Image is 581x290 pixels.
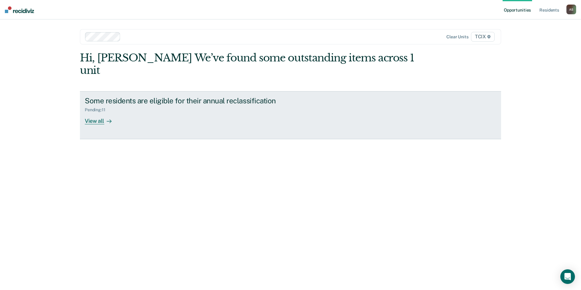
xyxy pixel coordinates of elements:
img: Recidiviz [5,6,34,13]
div: View all [85,112,119,124]
span: TCIX [471,32,495,42]
div: Hi, [PERSON_NAME] We’ve found some outstanding items across 1 unit [80,52,417,77]
div: Clear units [446,34,469,40]
div: Open Intercom Messenger [560,269,575,284]
button: AS [566,5,576,14]
div: Some residents are eligible for their annual reclassification [85,96,298,105]
div: A S [566,5,576,14]
a: Some residents are eligible for their annual reclassificationPending:11View all [80,91,501,139]
div: Pending : 11 [85,107,110,112]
